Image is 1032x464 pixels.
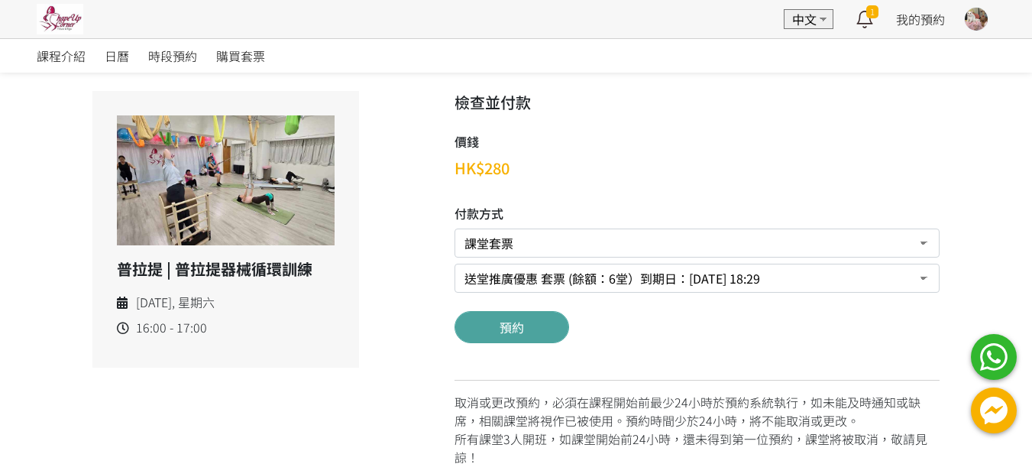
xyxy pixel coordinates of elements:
[37,47,86,65] span: 課程介紹
[455,132,510,151] h5: 價錢
[105,39,129,73] a: 日曆
[148,47,197,65] span: 時段預約
[136,318,207,337] span: 16:00 - 17:00
[216,47,265,65] span: 購買套票
[455,91,940,114] h3: 檢查並付款
[455,204,940,222] h5: 付款方式
[37,39,86,73] a: 課程介紹
[37,4,83,34] img: pwrjsa6bwyY3YIpa3AKFwK20yMmKifvYlaMXwTp1.jpg
[136,293,215,312] span: [DATE], 星期六
[105,47,129,65] span: 日曆
[117,258,335,281] h5: 普拉提 | 普拉提器械循環訓練
[216,39,265,73] a: 購買套票
[148,39,197,73] a: 時段預約
[455,157,510,179] span: HK$280
[455,311,569,343] button: 預約
[866,5,878,18] span: 1
[896,10,945,28] a: 我的預約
